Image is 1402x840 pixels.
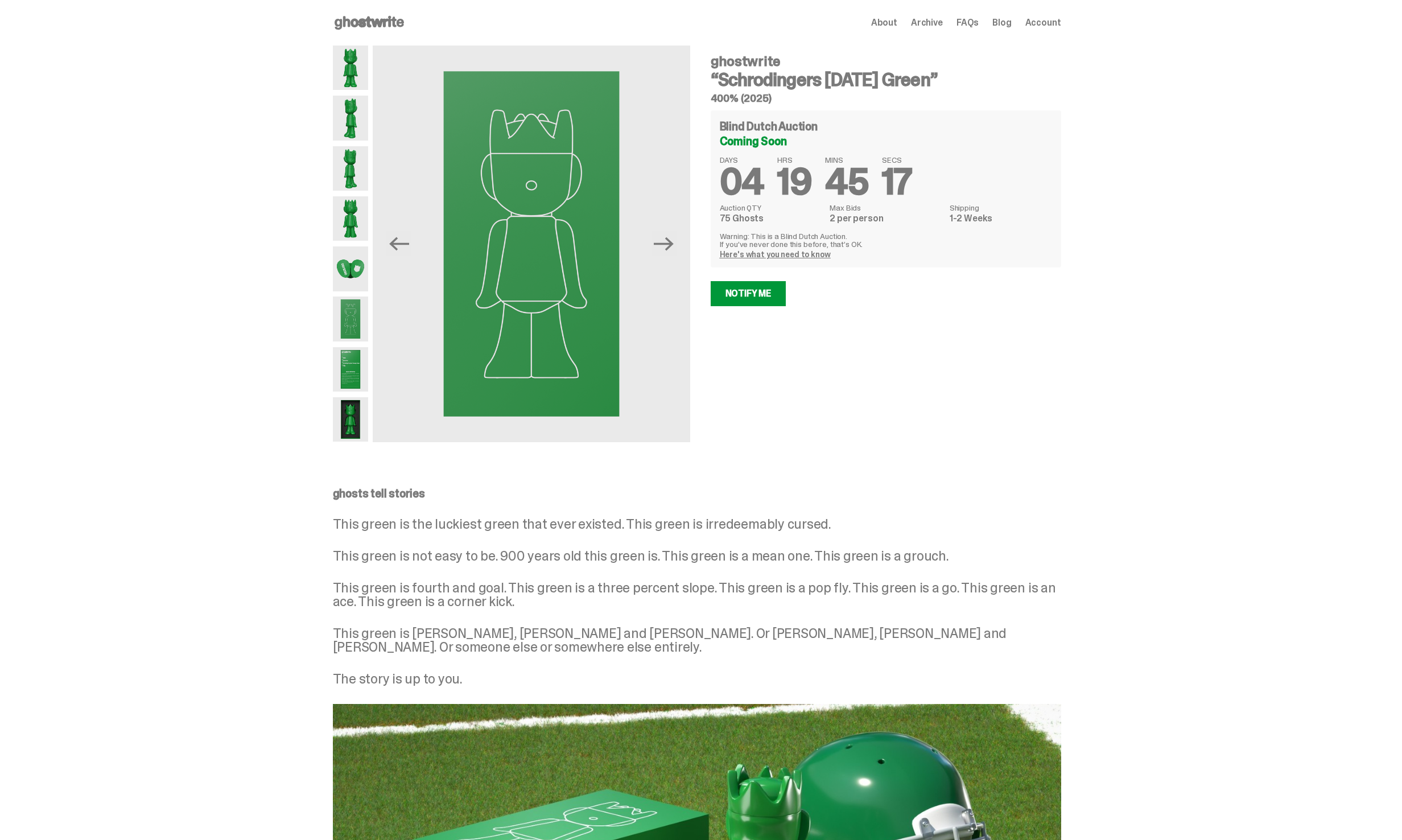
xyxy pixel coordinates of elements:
[720,135,1052,147] div: Coming Soon
[333,488,1061,499] p: ghosts tell stories
[373,46,690,442] img: Schrodinger_Green_Hero_9.png
[720,156,764,164] span: DAYS
[711,281,786,306] a: Notify Me
[333,46,369,90] img: Schrodinger_Green_Hero_1.png
[882,158,912,205] span: 17
[333,627,1061,654] p: This green is [PERSON_NAME], [PERSON_NAME] and [PERSON_NAME]. Or [PERSON_NAME], [PERSON_NAME] and...
[333,672,1061,686] p: The story is up to you.
[333,581,1061,608] p: This green is fourth and goal. This green is a three percent slope. This green is a pop fly. This...
[333,517,1061,531] p: This green is the luckiest green that ever existed. This green is irredeemably cursed.
[956,18,979,27] a: FAQs
[333,96,369,140] img: Schrodinger_Green_Hero_2.png
[711,55,1061,68] h4: ghostwrite
[333,297,369,341] img: Schrodinger_Green_Hero_9.png
[333,146,369,191] img: Schrodinger_Green_Hero_3.png
[333,347,369,392] img: Schrodinger_Green_Hero_12.png
[720,214,823,223] dd: 75 Ghosts
[830,204,942,212] dt: Max Bids
[992,18,1011,27] a: Blog
[777,158,811,205] span: 19
[911,18,943,27] a: Archive
[711,93,1061,104] h5: 400% (2025)
[333,397,369,442] img: Schrodinger_Green_Hero_13.png
[720,232,1052,248] p: Warning: This is a Blind Dutch Auction. If you’ve never done this before, that’s OK.
[830,214,942,223] dd: 2 per person
[720,204,823,212] dt: Auction QTY
[333,549,1061,563] p: This green is not easy to be. 900 years old this green is. This green is a mean one. This green i...
[720,121,818,132] h4: Blind Dutch Auction
[1025,18,1061,27] a: Account
[333,196,369,241] img: Schrodinger_Green_Hero_6.png
[777,156,811,164] span: HRS
[825,158,868,205] span: 45
[386,231,411,256] button: Previous
[950,214,1052,223] dd: 1-2 Weeks
[720,249,831,260] a: Here's what you need to know
[950,204,1052,212] dt: Shipping
[651,231,677,256] button: Next
[825,156,868,164] span: MINS
[882,156,912,164] span: SECS
[333,246,369,291] img: Schrodinger_Green_Hero_7.png
[720,158,764,205] span: 04
[711,71,1061,89] h3: “Schrodingers [DATE] Green”
[871,18,897,27] a: About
